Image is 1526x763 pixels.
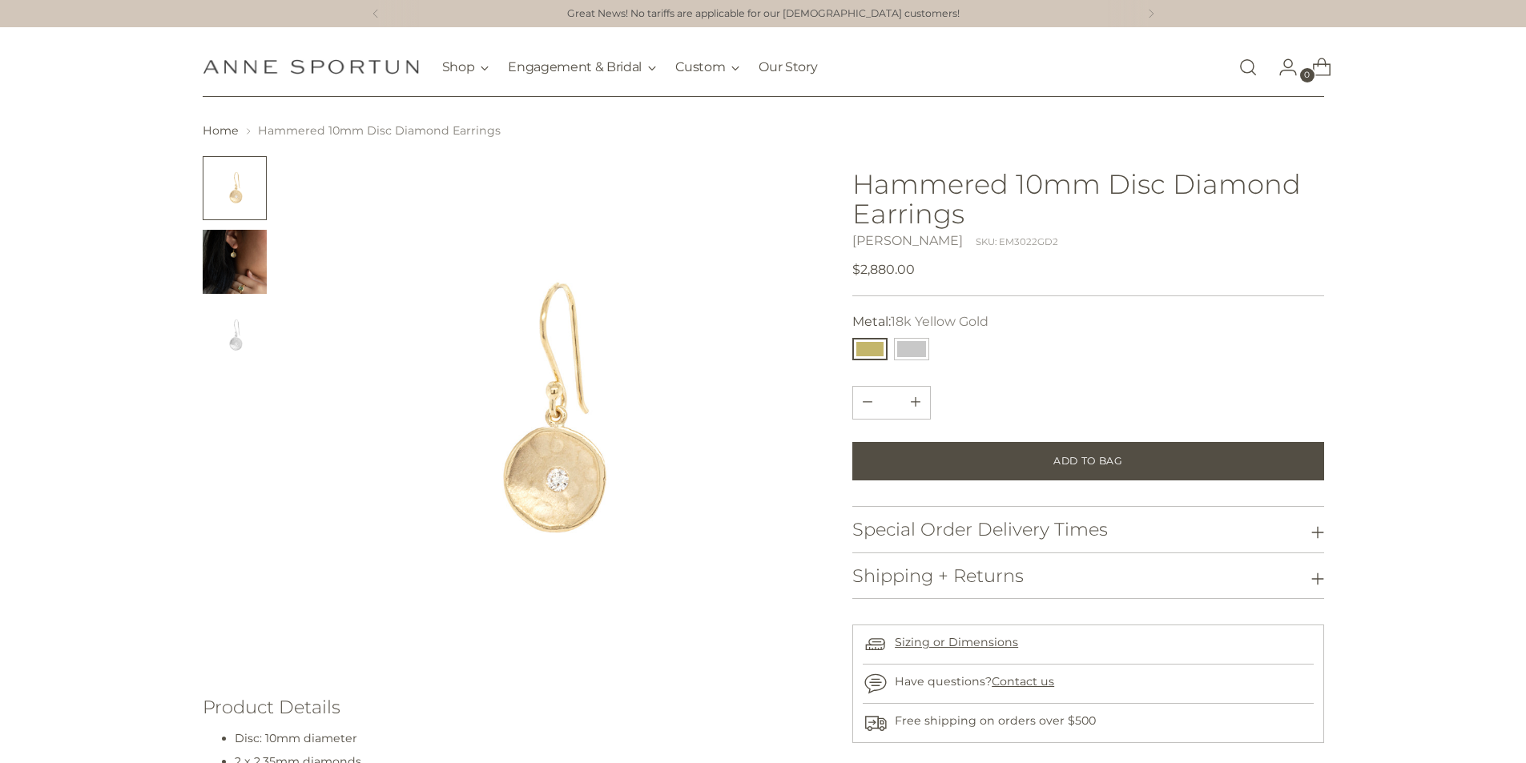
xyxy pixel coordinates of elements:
[976,235,1058,249] div: SKU: EM3022GD2
[1299,51,1331,83] a: Open cart modal
[852,442,1323,480] button: Add to Bag
[852,507,1323,552] button: Special Order Delivery Times
[1053,454,1122,468] span: Add to Bag
[895,673,1054,690] p: Have questions?
[852,520,1108,540] h3: Special Order Delivery Times
[852,338,888,360] button: 18k Yellow Gold
[852,169,1323,228] h1: Hammered 10mm Disc Diamond Earrings
[1300,68,1315,82] span: 0
[235,730,803,747] li: Disc: 10mm diameter
[853,387,882,419] button: Add product quantity
[203,123,239,138] a: Home
[852,553,1323,599] button: Shipping + Returns
[852,566,1024,586] h3: Shipping + Returns
[508,50,656,85] button: Engagement & Bridal
[759,50,817,85] a: Our Story
[992,674,1054,689] a: Contact us
[203,697,803,717] h3: Product Details
[894,338,929,360] button: 14k White Gold
[852,260,915,279] span: $2,880.00
[1232,51,1264,83] a: Open search modal
[675,50,739,85] button: Custom
[203,230,267,294] button: Change image to image 2
[442,50,489,85] button: Shop
[258,123,501,138] span: Hammered 10mm Disc Diamond Earrings
[567,6,960,22] a: Great News! No tariffs are applicable for our [DEMOGRAPHIC_DATA] customers!
[1266,51,1298,83] a: Go to the account page
[203,59,419,74] a: Anne Sportun Fine Jewellery
[852,233,963,248] a: [PERSON_NAME]
[895,635,1018,649] a: Sizing or Dimensions
[872,387,911,419] input: Product quantity
[203,122,1324,139] nav: breadcrumbs
[203,303,267,367] button: Change image to image 3
[852,312,988,331] label: Metal:
[203,156,267,220] button: Change image to image 1
[901,387,930,419] button: Subtract product quantity
[891,314,988,329] span: 18k Yellow Gold
[895,713,1096,729] p: Free shipping on orders over $500
[289,156,803,669] img: Hammered 10mm Disc Diamond Earrings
